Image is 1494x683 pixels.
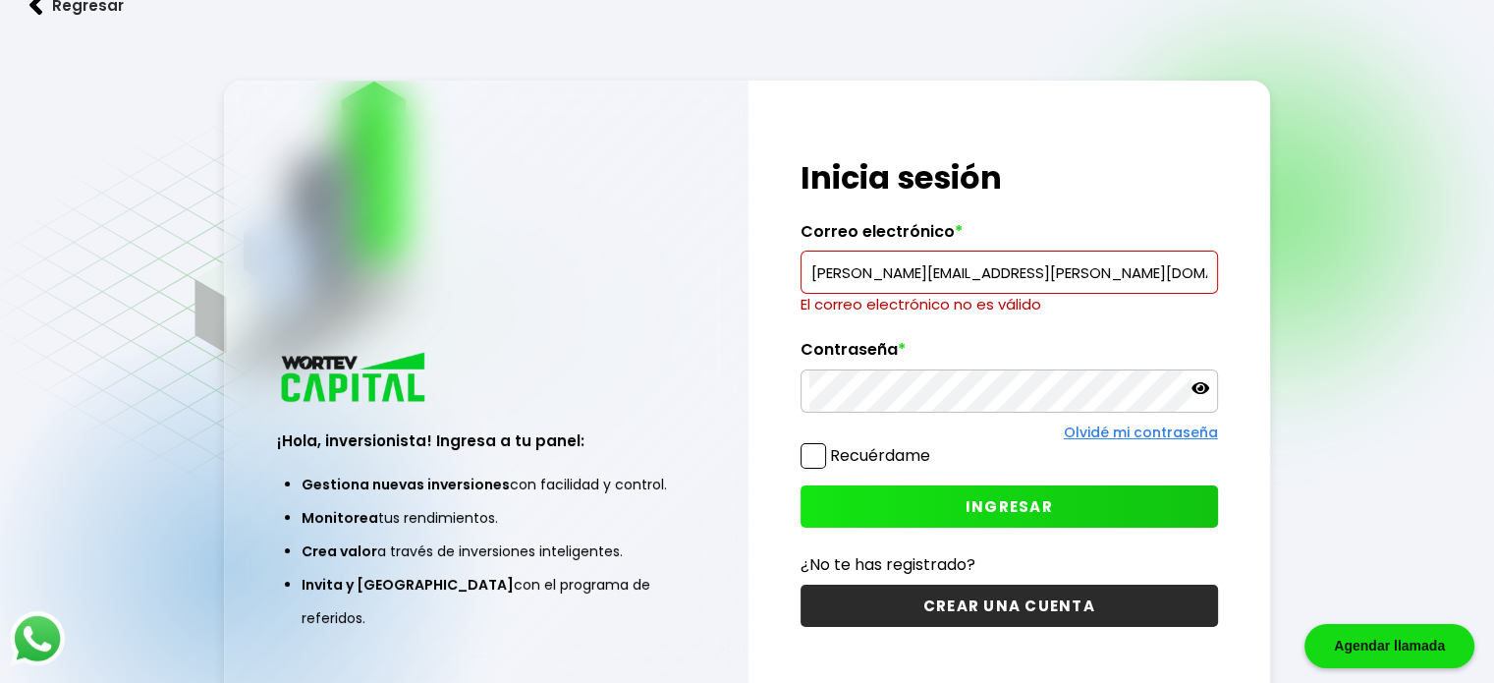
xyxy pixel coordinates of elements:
[277,350,432,408] img: logo_wortev_capital
[801,294,1218,315] p: El correo electrónico no es válido
[302,501,670,535] li: tus rendimientos.
[801,340,1218,370] label: Contraseña
[277,429,694,452] h3: ¡Hola, inversionista! Ingresa a tu panel:
[801,552,1218,627] a: ¿No te has registrado?CREAR UNA CUENTA
[302,508,378,528] span: Monitorea
[801,552,1218,577] p: ¿No te has registrado?
[1064,423,1218,442] a: Olvidé mi contraseña
[809,252,1209,293] input: hola@wortev.capital
[801,222,1218,252] label: Correo electrónico
[801,485,1218,528] button: INGRESAR
[1304,624,1474,668] div: Agendar llamada
[801,154,1218,201] h1: Inicia sesión
[966,496,1053,517] span: INGRESAR
[302,475,510,494] span: Gestiona nuevas inversiones
[302,541,377,561] span: Crea valor
[830,444,930,467] label: Recuérdame
[302,568,670,635] li: con el programa de referidos.
[302,575,514,595] span: Invita y [GEOGRAPHIC_DATA]
[801,585,1218,627] button: CREAR UNA CUENTA
[302,535,670,568] li: a través de inversiones inteligentes.
[302,468,670,501] li: con facilidad y control.
[10,611,65,666] img: logos_whatsapp-icon.242b2217.svg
